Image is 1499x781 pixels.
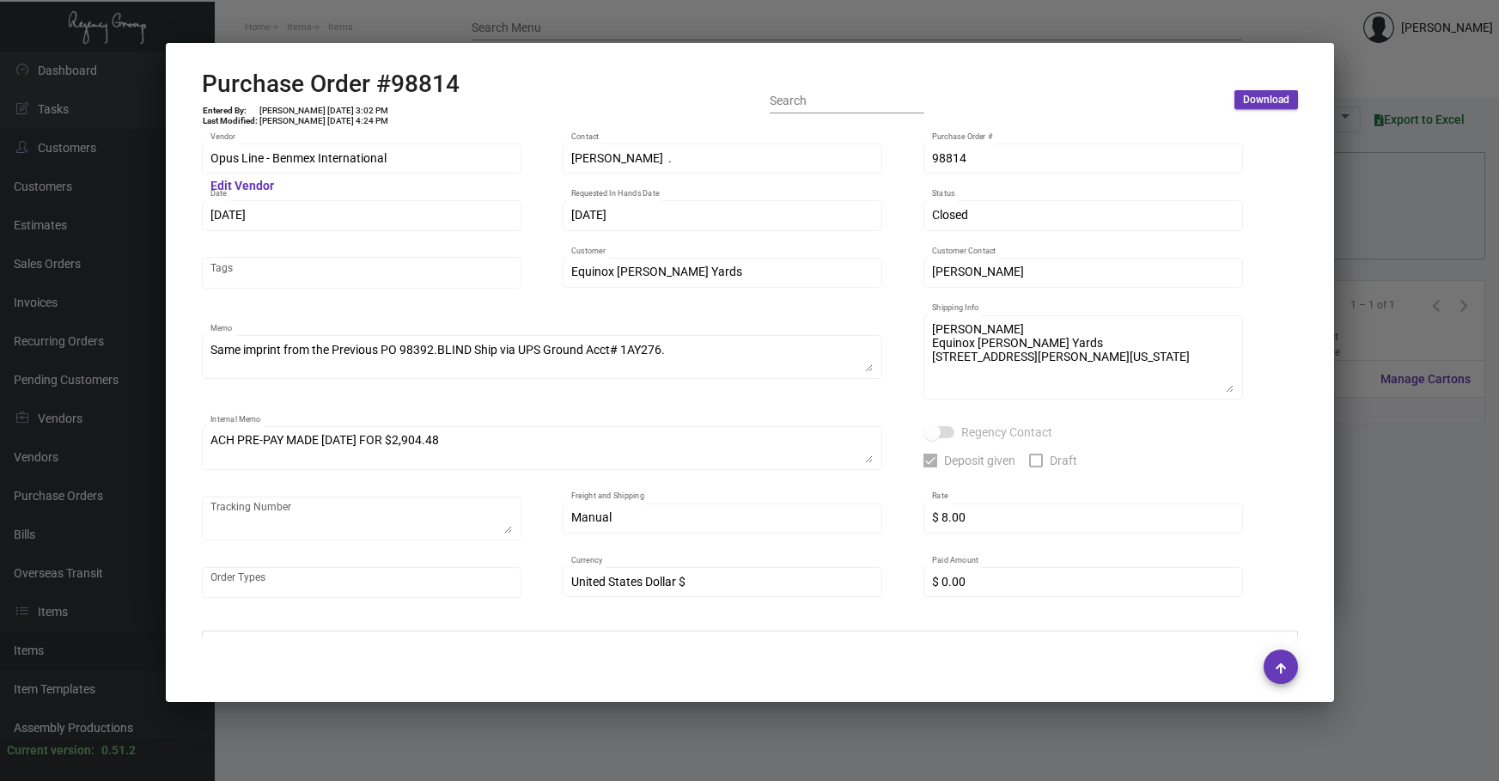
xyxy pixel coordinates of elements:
[985,632,1297,662] th: Value
[202,632,667,662] th: Field Name
[944,450,1015,471] span: Deposit given
[210,180,274,193] mat-hint: Edit Vendor
[667,632,985,662] th: Data Type
[571,510,612,524] span: Manual
[259,116,389,126] td: [PERSON_NAME] [DATE] 4:24 PM
[202,106,259,116] td: Entered By:
[202,116,259,126] td: Last Modified:
[202,70,460,99] h2: Purchase Order #98814
[1050,450,1077,471] span: Draft
[1243,93,1289,107] span: Download
[7,741,94,760] div: Current version:
[259,106,389,116] td: [PERSON_NAME] [DATE] 3:02 PM
[101,741,136,760] div: 0.51.2
[961,422,1052,442] span: Regency Contact
[932,208,968,222] span: Closed
[1234,90,1298,109] button: Download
